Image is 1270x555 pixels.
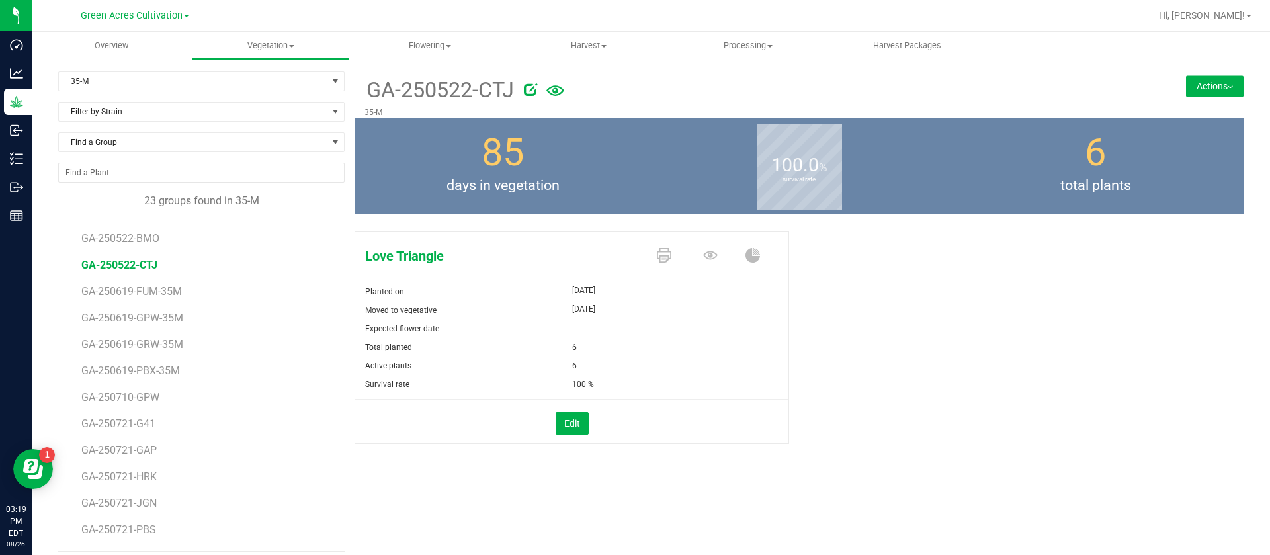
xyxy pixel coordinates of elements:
a: Overview [32,32,191,60]
span: Total planted [365,343,412,352]
span: 6 [1085,130,1106,175]
span: Processing [669,40,827,52]
span: GA-250721-GAP [81,444,157,456]
span: 6 [572,338,577,357]
a: Harvest [509,32,669,60]
span: GA-250721-JGN [81,497,157,509]
iframe: Resource center unread badge [39,447,55,463]
inline-svg: Grow [10,95,23,108]
span: [DATE] [572,282,595,298]
inline-svg: Inventory [10,152,23,165]
span: Harvest [510,40,668,52]
group-info-box: Survival rate [661,118,937,214]
span: [DATE] [572,301,595,317]
span: Overview [77,40,146,52]
span: 35-M [59,72,327,91]
span: Moved to vegetative [365,306,437,315]
span: select [327,72,344,91]
span: Survival rate [365,380,409,389]
p: 08/26 [6,539,26,549]
span: Planted on [365,287,404,296]
span: Flowering [351,40,509,52]
inline-svg: Reports [10,209,23,222]
span: GA-250721-HRK [81,470,157,483]
a: Processing [669,32,828,60]
span: Filter by Strain [59,103,327,121]
span: Active plants [365,361,411,370]
span: GA-250721-PBS [81,523,156,536]
p: 03:19 PM EDT [6,503,26,539]
inline-svg: Dashboard [10,38,23,52]
span: Harvest Packages [855,40,959,52]
a: Flowering [350,32,509,60]
span: GA-250721-G41 [81,417,155,430]
span: 85 [482,130,524,175]
inline-svg: Analytics [10,67,23,80]
span: Expected flower date [365,324,439,333]
b: survival rate [757,120,842,239]
span: Green Acres Cultivation [81,10,183,21]
span: Love Triangle [355,246,644,266]
p: 35-M [364,107,1085,118]
span: Find a Group [59,133,327,151]
span: GA-250710-GPW [81,391,159,404]
span: 100 % [572,375,594,394]
span: GA-250522-CTJ [364,74,514,107]
inline-svg: Inbound [10,124,23,137]
span: total plants [947,175,1244,196]
iframe: Resource center [13,449,53,489]
span: days in vegetation [355,175,651,196]
inline-svg: Outbound [10,181,23,194]
span: 6 [572,357,577,375]
group-info-box: Days in vegetation [364,118,641,214]
span: GA-250619-PBX-35M [81,364,180,377]
button: Actions [1186,75,1244,97]
span: Hi, [PERSON_NAME]! [1159,10,1245,21]
span: GA-250619-GPW-35M [81,312,183,324]
span: GA-250619-GRW-35M [81,338,183,351]
span: Vegetation [192,40,350,52]
span: GA-250619-FUM-35M [81,285,182,298]
a: Vegetation [191,32,351,60]
span: GA-250522-BMO [81,232,159,245]
span: GA-250522-CTJ [81,259,157,271]
a: Harvest Packages [827,32,987,60]
button: Edit [556,412,589,435]
div: 23 groups found in 35-M [58,193,345,209]
input: NO DATA FOUND [59,163,344,182]
group-info-box: Total number of plants [957,118,1234,214]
